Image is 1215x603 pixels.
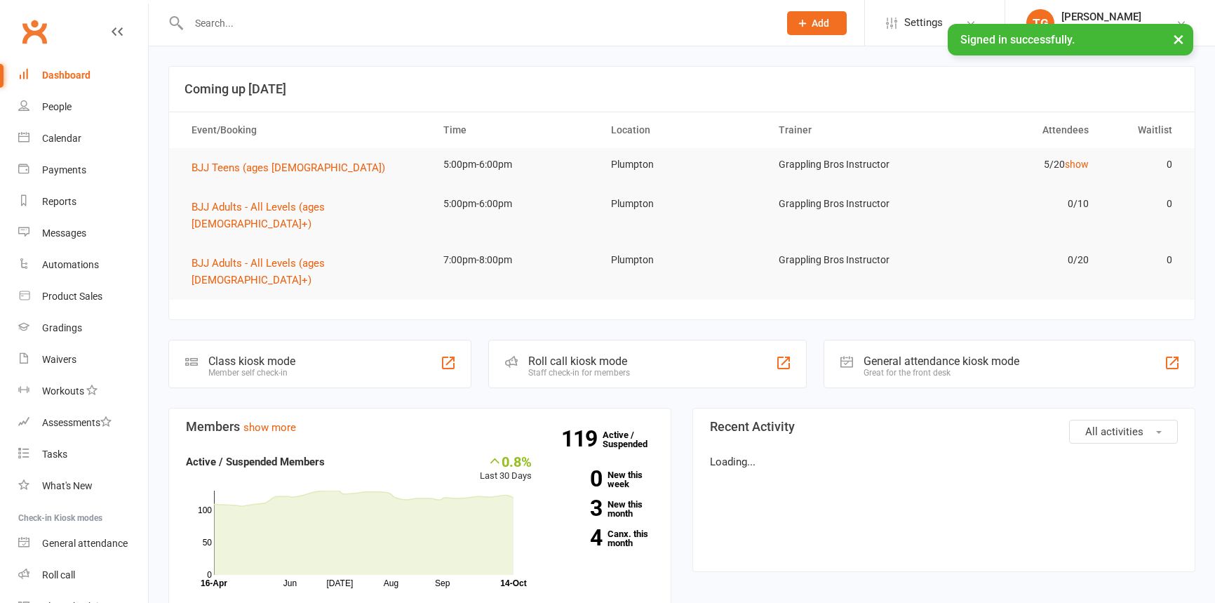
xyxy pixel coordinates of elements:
[904,7,943,39] span: Settings
[18,376,148,407] a: Workouts
[42,196,76,207] div: Reports
[1101,148,1186,181] td: 0
[18,218,148,249] a: Messages
[431,187,598,220] td: 5:00pm-6:00pm
[18,281,148,312] a: Product Sales
[243,421,296,434] a: show more
[192,257,325,286] span: BJJ Adults - All Levels (ages [DEMOGRAPHIC_DATA]+)
[528,368,630,378] div: Staff check-in for members
[431,244,598,277] td: 7:00pm-8:00pm
[192,159,395,176] button: BJJ Teens (ages [DEMOGRAPHIC_DATA])
[192,199,418,232] button: BJJ Adults - All Levels (ages [DEMOGRAPHIC_DATA]+)
[18,439,148,470] a: Tasks
[553,500,654,518] a: 3New this month
[186,420,654,434] h3: Members
[18,249,148,281] a: Automations
[480,453,532,469] div: 0.8%
[18,312,148,344] a: Gradings
[603,420,664,459] a: 119Active / Suspended
[480,453,532,484] div: Last 30 Days
[18,186,148,218] a: Reports
[1069,420,1178,444] button: All activities
[528,354,630,368] div: Roll call kiosk mode
[42,133,81,144] div: Calendar
[18,559,148,591] a: Roll call
[42,480,93,491] div: What's New
[17,14,52,49] a: Clubworx
[192,255,418,289] button: BJJ Adults - All Levels (ages [DEMOGRAPHIC_DATA]+)
[787,11,847,35] button: Add
[1026,9,1054,37] div: TG
[1085,425,1143,438] span: All activities
[42,69,90,81] div: Dashboard
[431,112,598,148] th: Time
[42,385,84,397] div: Workouts
[1101,244,1186,277] td: 0
[184,82,1179,96] h3: Coming up [DATE]
[1065,159,1089,170] a: show
[42,227,86,239] div: Messages
[766,148,934,181] td: Grappling Bros Instructor
[18,407,148,439] a: Assessments
[598,148,766,181] td: Plumpton
[766,112,934,148] th: Trainer
[553,529,654,548] a: 4Canx. this month
[42,291,102,302] div: Product Sales
[42,569,75,581] div: Roll call
[42,417,112,428] div: Assessments
[561,428,603,449] strong: 119
[208,354,295,368] div: Class kiosk mode
[553,527,602,548] strong: 4
[598,187,766,220] td: Plumpton
[1061,23,1172,36] div: Grappling Bros Plumpton
[812,18,829,29] span: Add
[208,368,295,378] div: Member self check-in
[42,259,99,270] div: Automations
[553,468,602,489] strong: 0
[934,112,1101,148] th: Attendees
[18,528,148,559] a: General attendance kiosk mode
[864,368,1019,378] div: Great for the front desk
[934,187,1101,220] td: 0/10
[710,453,1178,470] p: Loading...
[186,456,325,468] strong: Active / Suspended Members
[42,538,128,549] div: General attendance
[960,33,1075,46] span: Signed in successfully.
[1101,112,1186,148] th: Waitlist
[553,498,602,519] strong: 3
[431,148,598,181] td: 5:00pm-6:00pm
[179,112,431,148] th: Event/Booking
[553,470,654,489] a: 0New this week
[184,13,769,33] input: Search...
[934,244,1101,277] td: 0/20
[1061,11,1172,23] div: [PERSON_NAME]
[710,420,1178,434] h3: Recent Activity
[1166,24,1191,54] button: ×
[18,60,148,91] a: Dashboard
[766,187,934,220] td: Grappling Bros Instructor
[598,112,766,148] th: Location
[18,91,148,123] a: People
[1101,187,1186,220] td: 0
[42,101,72,112] div: People
[934,148,1101,181] td: 5/20
[18,344,148,376] a: Waivers
[598,244,766,277] td: Plumpton
[766,244,934,277] td: Grappling Bros Instructor
[42,449,67,460] div: Tasks
[42,322,82,333] div: Gradings
[192,201,325,230] span: BJJ Adults - All Levels (ages [DEMOGRAPHIC_DATA]+)
[864,354,1019,368] div: General attendance kiosk mode
[18,154,148,186] a: Payments
[18,470,148,502] a: What's New
[192,161,385,174] span: BJJ Teens (ages [DEMOGRAPHIC_DATA])
[42,164,86,175] div: Payments
[18,123,148,154] a: Calendar
[42,354,76,365] div: Waivers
